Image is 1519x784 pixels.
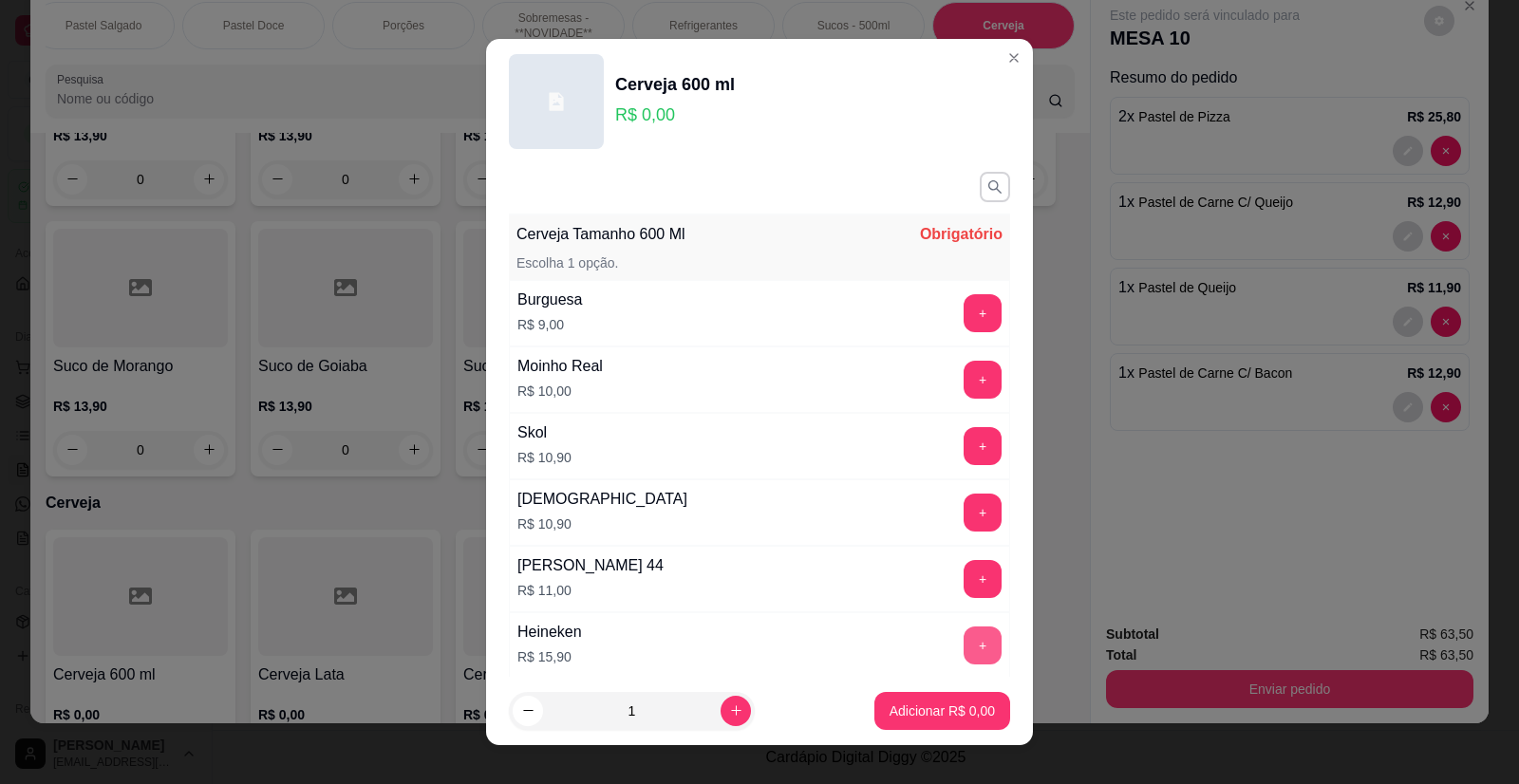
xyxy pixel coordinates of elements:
p: Obrigatório [920,223,1003,246]
p: Adicionar R$ 0,00 [890,701,995,720]
button: Close [999,43,1029,73]
button: add [964,626,1002,664]
div: Cerveja 600 ml [615,71,735,98]
div: [PERSON_NAME] 44 [517,554,664,577]
p: R$ 15,90 [517,647,582,666]
button: add [964,560,1002,598]
p: Cerveja Tamanho 600 Ml [516,223,685,246]
p: R$ 10,90 [517,448,572,467]
button: Adicionar R$ 0,00 [874,692,1010,730]
button: add [964,494,1002,532]
div: [DEMOGRAPHIC_DATA] [517,488,687,511]
button: increase-product-quantity [721,696,751,726]
button: decrease-product-quantity [513,696,543,726]
p: R$ 9,00 [517,315,583,334]
div: Moinho Real [517,355,603,378]
button: add [964,427,1002,465]
div: Heineken [517,621,582,644]
p: R$ 0,00 [615,102,735,128]
button: add [964,361,1002,399]
p: R$ 10,90 [517,514,687,533]
div: Burguesa [517,289,583,311]
p: Escolha 1 opção. [516,253,618,272]
div: Skol [517,421,572,444]
p: R$ 10,00 [517,382,603,401]
button: add [964,294,1002,332]
p: R$ 11,00 [517,581,664,600]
